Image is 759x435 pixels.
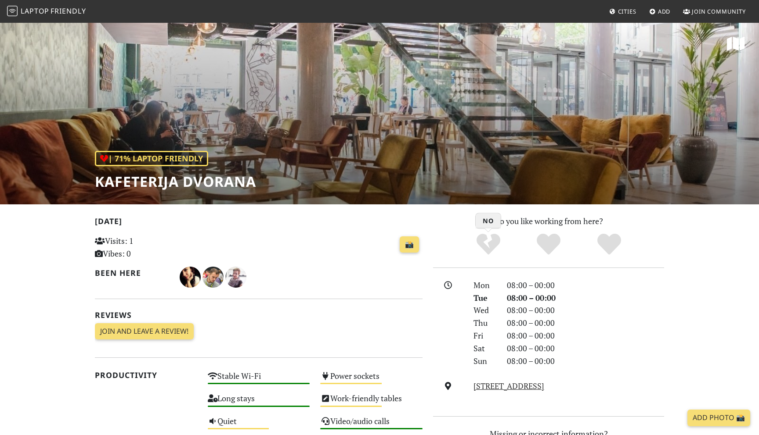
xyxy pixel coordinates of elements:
div: | 71% Laptop Friendly [95,151,208,166]
div: 08:00 – 00:00 [502,317,669,329]
h2: Been here [95,268,169,278]
a: Add Photo 📸 [687,410,750,426]
div: Wed [468,304,502,317]
span: Join Community [692,7,746,15]
div: Tue [468,292,502,304]
span: Mladen Milićević [202,271,225,282]
span: Friendly [51,6,86,16]
img: 677-tanja.jpg [180,267,201,288]
span: Cities [618,7,636,15]
div: Mon [468,279,502,292]
h2: Productivity [95,371,197,380]
img: 968-mladen.jpg [202,267,224,288]
div: Sun [468,355,502,367]
img: LaptopFriendly [7,6,18,16]
div: Stable Wi-Fi [202,369,315,391]
img: 1349-thewayofa.jpg [225,267,246,288]
a: [STREET_ADDRESS] [473,381,544,391]
p: Do you like working from here? [433,215,664,228]
div: Power sockets [315,369,428,391]
div: Thu [468,317,502,329]
a: Join Community [679,4,749,19]
div: Work-friendly tables [315,391,428,414]
div: 08:00 – 00:00 [502,292,669,304]
div: No [458,232,519,257]
a: Cities [606,4,640,19]
a: Join and leave a review! [95,323,194,340]
div: Long stays [202,391,315,414]
div: Sat [468,342,502,355]
span: Thewayofa [225,271,246,282]
div: 08:00 – 00:00 [502,355,669,367]
div: 08:00 – 00:00 [502,304,669,317]
div: 08:00 – 00:00 [502,329,669,342]
div: Yes [518,232,579,257]
span: Laptop [21,6,49,16]
span: Tanja Nenadović [180,271,202,282]
div: Definitely! [579,232,640,257]
div: 08:00 – 00:00 [502,342,669,355]
h2: [DATE] [95,217,423,229]
span: Add [658,7,671,15]
h3: No [476,213,501,228]
h2: Reviews [95,310,423,320]
div: Fri [468,329,502,342]
a: 📸 [400,236,419,253]
a: Add [646,4,674,19]
div: 08:00 – 00:00 [502,279,669,292]
p: Visits: 1 Vibes: 0 [95,235,197,260]
a: LaptopFriendly LaptopFriendly [7,4,86,19]
h1: Kafeterija Dvorana [95,173,256,190]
